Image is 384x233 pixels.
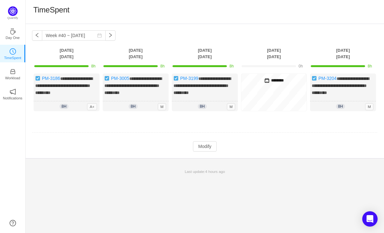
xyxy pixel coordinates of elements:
button: icon: left [32,30,42,41]
img: 10738 [312,76,317,81]
p: Quantify [7,16,18,20]
a: PM-3186 [42,76,60,81]
img: 10738 [104,76,109,81]
img: Quantify [8,6,18,16]
a: PM-3005 [111,76,129,81]
p: Workload [5,75,20,81]
a: icon: question-circle [10,220,16,226]
button: icon: right [105,30,116,41]
img: 10738 [35,76,40,81]
span: 8h [229,64,234,68]
span: 0h [299,64,303,68]
span: M [365,103,373,110]
i: icon: inbox [10,68,16,75]
a: icon: clock-circleTimeSpent [10,50,16,57]
span: 8h [198,104,206,109]
i: icon: notification [10,89,16,95]
i: icon: coffee [10,28,16,35]
span: Last update: [185,169,225,174]
span: 8h [160,64,164,68]
th: [DATE] [DATE] [308,47,378,60]
a: icon: notificationNotifications [10,90,16,97]
th: [DATE] [DATE] [101,47,170,60]
th: [DATE] [DATE] [170,47,239,60]
span: 8h [60,104,68,109]
span: 8h [129,104,137,109]
span: 8h [91,64,95,68]
p: Day One [5,35,20,41]
h1: TimeSpent [33,5,69,15]
span: M [158,103,166,110]
p: TimeSpent [4,55,21,61]
i: icon: clock-circle [10,48,16,55]
span: 4 hours ago [205,169,225,174]
i: icon: calendar [97,33,102,38]
a: PM-3204 [318,76,337,81]
a: icon: inboxWorkload [10,70,16,77]
button: Modify [193,141,216,151]
input: Select a week [42,30,106,41]
div: Open Intercom Messenger [362,211,378,227]
a: icon: coffeeDay One [10,30,16,36]
th: [DATE] [DATE] [32,47,101,60]
img: 10738 [173,76,179,81]
span: 8h [368,64,372,68]
span: 8h [336,104,345,109]
span: M [227,103,235,110]
a: PM-3199 [180,76,198,81]
p: Notifications [3,95,22,101]
th: [DATE] [DATE] [239,47,308,60]
span: A+ [87,103,97,110]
